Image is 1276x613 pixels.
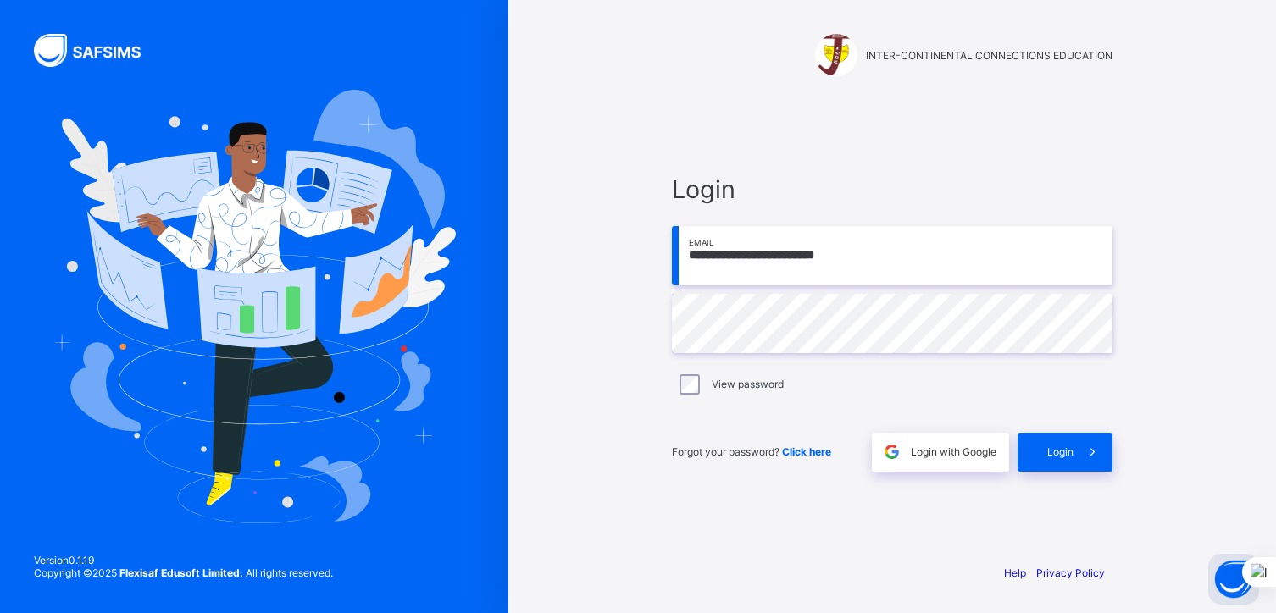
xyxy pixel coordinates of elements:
[34,554,333,566] span: Version 0.1.19
[911,445,996,458] span: Login with Google
[1004,566,1026,579] a: Help
[882,442,902,461] img: google.396cfc9801f0270233282035f929180a.svg
[712,378,784,390] label: View password
[53,90,456,523] img: Hero Image
[672,174,1112,204] span: Login
[1208,554,1259,605] button: Open asap
[1036,566,1105,579] a: Privacy Policy
[34,34,161,67] img: SAFSIMS Logo
[1047,445,1074,458] span: Login
[119,566,243,579] strong: Flexisaf Edusoft Limited.
[672,445,831,458] span: Forgot your password?
[782,445,831,458] a: Click here
[866,49,1112,62] span: INTER-CONTINENTAL CONNECTIONS EDUCATION
[34,566,333,579] span: Copyright © 2025 All rights reserved.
